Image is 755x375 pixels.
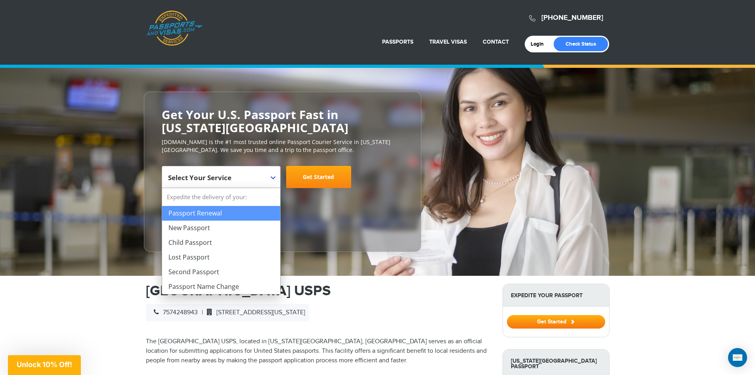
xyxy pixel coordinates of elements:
[8,355,81,375] div: Unlock 10% Off!
[507,318,605,325] a: Get Started
[168,173,231,182] span: Select Your Service
[162,265,280,279] li: Second Passport
[146,304,309,321] div: |
[17,360,72,369] span: Unlock 10% Off!
[162,138,403,154] p: [DOMAIN_NAME] is the #1 most trusted online Passport Courier Service in [US_STATE][GEOGRAPHIC_DAT...
[150,309,198,316] span: 7574248943
[554,37,608,51] a: Check Status
[531,41,549,47] a: Login
[728,348,747,367] div: Open Intercom Messenger
[483,38,509,45] a: Contact
[162,188,280,206] strong: Expedite the delivery of your:
[162,206,280,221] li: Passport Renewal
[503,284,609,307] strong: Expedite Your Passport
[162,166,281,188] span: Select Your Service
[146,284,491,298] h1: [GEOGRAPHIC_DATA] USPS
[162,188,280,294] li: Expedite the delivery of your:
[507,315,605,329] button: Get Started
[146,10,203,46] a: Passports & [DOMAIN_NAME]
[382,38,413,45] a: Passports
[162,192,403,200] span: Starting at $199 + government fees
[162,279,280,294] li: Passport Name Change
[162,235,280,250] li: Child Passport
[162,250,280,265] li: Lost Passport
[162,108,403,134] h2: Get Your U.S. Passport Fast in [US_STATE][GEOGRAPHIC_DATA]
[203,309,305,316] span: [STREET_ADDRESS][US_STATE]
[146,337,491,365] p: The [GEOGRAPHIC_DATA] USPS, located in [US_STATE][GEOGRAPHIC_DATA], [GEOGRAPHIC_DATA] serves as a...
[168,169,272,191] span: Select Your Service
[429,38,467,45] a: Travel Visas
[162,221,280,235] li: New Passport
[541,13,603,22] a: [PHONE_NUMBER]
[286,166,351,188] a: Get Started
